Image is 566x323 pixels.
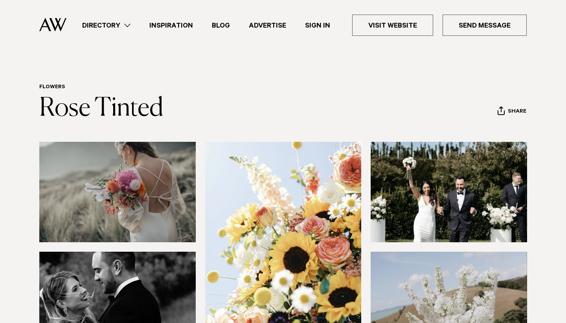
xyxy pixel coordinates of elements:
[140,20,202,31] a: Inspiration
[73,20,140,31] a: Directory
[352,15,433,36] a: Visit Website
[296,20,340,31] a: Sign In
[497,106,527,118] button: Share
[239,20,296,31] a: Advertise
[508,108,526,116] span: Share
[39,96,164,121] a: Rose Tinted
[202,20,239,31] a: Blog
[39,84,65,91] a: Flowers
[39,18,66,32] img: Auckland Weddings Logo
[443,15,527,36] a: Send Message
